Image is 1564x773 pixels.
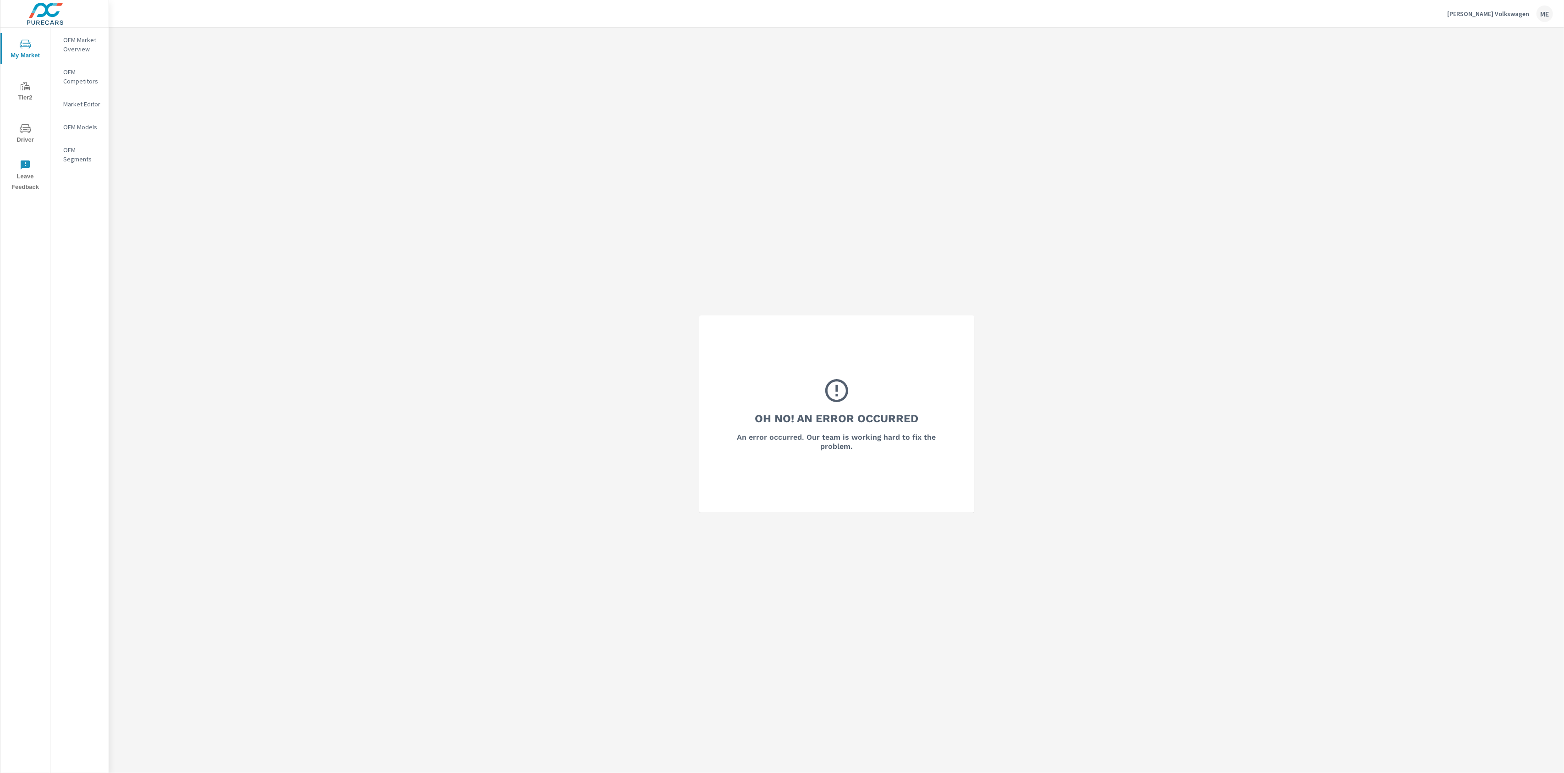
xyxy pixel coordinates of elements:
[3,81,47,103] span: Tier2
[63,145,101,164] p: OEM Segments
[50,97,109,111] div: Market Editor
[3,123,47,145] span: Driver
[3,39,47,61] span: My Market
[3,160,47,193] span: Leave Feedback
[63,67,101,86] p: OEM Competitors
[50,143,109,166] div: OEM Segments
[724,433,949,451] h6: An error occurred. Our team is working hard to fix the problem.
[63,122,101,132] p: OEM Models
[755,411,918,426] h3: Oh No! An Error Occurred
[63,35,101,54] p: OEM Market Overview
[50,33,109,56] div: OEM Market Overview
[1447,10,1529,18] p: [PERSON_NAME] Volkswagen
[50,65,109,88] div: OEM Competitors
[50,120,109,134] div: OEM Models
[1537,6,1553,22] div: ME
[63,99,101,109] p: Market Editor
[0,28,50,196] div: nav menu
